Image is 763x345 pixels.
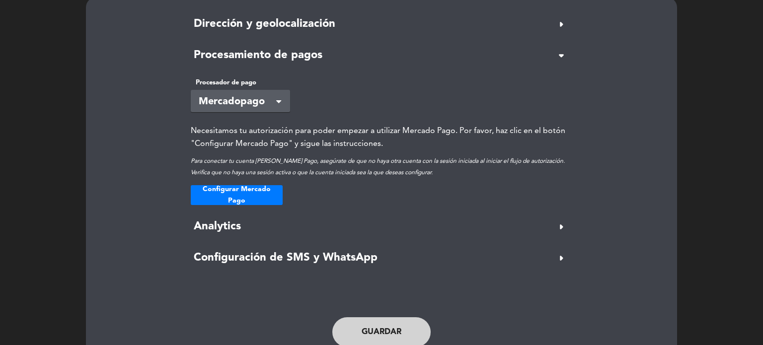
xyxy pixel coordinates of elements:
[191,217,572,236] button: Analyticsarrow_right
[191,158,565,176] i: Para conectar tu cuenta [PERSON_NAME] Pago, asegúrate de que no haya otra cuenta con la sesión in...
[194,249,378,267] span: Configuración de SMS y WhatsApp
[191,46,572,65] button: Procesamiento de pagosarrow_drop_down
[553,219,569,235] span: arrow_right
[191,15,572,34] button: Dirección y geolocalizaciónarrow_right
[191,77,290,88] label: Procesador de pago
[194,15,335,33] span: Dirección y geolocalización
[553,48,569,64] span: arrow_drop_down
[194,47,322,65] span: Procesamiento de pagos
[553,250,569,266] span: arrow_right
[191,249,572,268] button: Configuración de SMS y WhatsApparrow_right
[199,94,274,110] span: Mercadopago
[191,125,572,150] div: Necesitamos tu autorización para poder empezar a utilizar Mercado Pago. Por favor, haz clic en el...
[553,16,569,32] span: arrow_right
[191,185,283,205] button: Configurar Mercado Pago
